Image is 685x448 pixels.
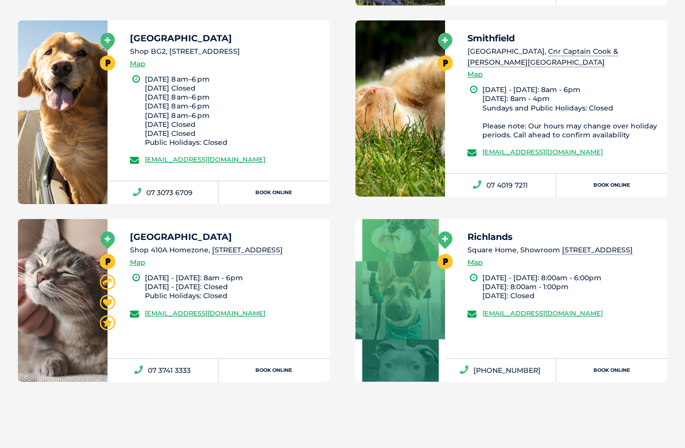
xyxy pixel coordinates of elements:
[130,47,321,57] li: Shop BG2, [STREET_ADDRESS]
[467,257,483,269] a: Map
[467,245,659,256] li: Square Home, Showroom
[482,148,603,156] a: [EMAIL_ADDRESS][DOMAIN_NAME]
[445,359,556,382] a: [PHONE_NUMBER]
[130,34,321,43] h5: [GEOGRAPHIC_DATA]
[130,233,321,242] h5: [GEOGRAPHIC_DATA]
[145,75,321,148] li: [DATE] 8 am–6 pm [DATE] Closed [DATE] 8 am–6 pm [DATE] 8 am–6 pm [DATE] 8 am–6 pm [DATE] Closed [...
[219,182,330,205] a: Book Online
[556,174,667,197] a: Book Online
[467,34,659,43] h5: Smithfield
[467,69,483,81] a: Map
[130,59,145,70] a: Map
[108,359,219,382] a: 07 3741 3333
[130,257,145,269] a: Map
[145,310,265,318] a: [EMAIL_ADDRESS][DOMAIN_NAME]
[445,174,556,197] a: 07 4019 7211
[145,156,265,164] a: [EMAIL_ADDRESS][DOMAIN_NAME]
[482,274,659,301] li: [DATE] - [DATE]: 8:00am - 6:00pm [DATE]: 8:00am - 1:00pm [DATE]: Closed
[145,274,321,301] li: [DATE] - [DATE]: 8am - 6pm [DATE] - [DATE]: Closed Public Holidays: Closed
[556,359,667,382] a: Book Online
[130,245,321,256] li: Shop 410A Homezone,
[482,86,659,140] li: [DATE] - [DATE]: 8am - 6pm [DATE]: 8am - 4pm Sundays and Public Holidays: Closed Please note: Our...
[482,310,603,318] a: [EMAIL_ADDRESS][DOMAIN_NAME]
[219,359,330,382] a: Book Online
[467,47,659,68] li: [GEOGRAPHIC_DATA],
[467,233,659,242] h5: Richlands
[108,182,219,205] a: 07 3073 6709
